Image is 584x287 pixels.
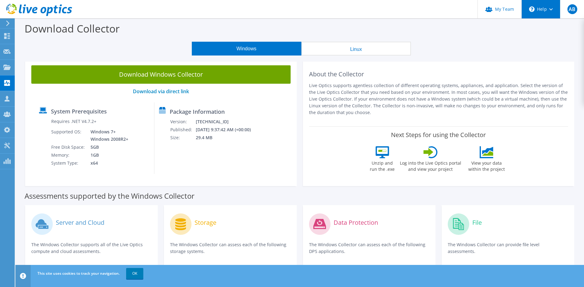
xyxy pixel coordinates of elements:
label: Unzip and run the .exe [368,158,396,172]
td: x64 [86,159,130,167]
p: The Windows Collector can assess each of the following DPS applications. [309,241,429,255]
p: The Windows Collector supports all of the Live Optics compute and cloud assessments. [31,241,152,255]
button: Windows [192,42,301,55]
label: Log into the Live Optics portal and view your project [400,158,462,172]
label: Download Collector [25,21,120,36]
p: Live Optics supports agentless collection of different operating systems, appliances, and applica... [309,82,568,116]
td: Size: [170,134,195,142]
td: Supported OS: [51,128,86,143]
label: Storage [195,220,216,226]
label: System Prerequisites [51,108,107,114]
td: 1GB [86,151,130,159]
td: 5GB [86,143,130,151]
label: Server and Cloud [56,220,104,226]
a: Download Windows Collector [31,65,291,84]
span: AB [567,4,577,14]
p: The Windows Collector can assess each of the following storage systems. [170,241,290,255]
label: Package Information [170,109,225,115]
td: System Type: [51,159,86,167]
label: Requires .NET V4.7.2+ [51,118,96,124]
td: Windows 7+ Windows 2008R2+ [86,128,130,143]
span: This site uses cookies to track your navigation. [37,271,120,276]
td: [TECHNICAL_ID] [195,118,259,126]
a: Download via direct link [133,88,189,95]
label: File [472,220,482,226]
svg: \n [529,6,535,12]
h2: About the Collector [309,71,568,78]
td: Version: [170,118,195,126]
td: 29.4 MB [195,134,259,142]
label: Data Protection [334,220,378,226]
label: Assessments supported by the Windows Collector [25,193,195,199]
p: The Windows Collector can provide file level assessments. [448,241,568,255]
label: Next Steps for using the Collector [391,131,486,139]
td: [DATE] 9:37:42 AM (+00:00) [195,126,259,134]
td: Published: [170,126,195,134]
a: OK [126,268,143,279]
label: View your data within the project [465,158,509,172]
td: Memory: [51,151,86,159]
td: Free Disk Space: [51,143,86,151]
button: Linux [301,42,411,55]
